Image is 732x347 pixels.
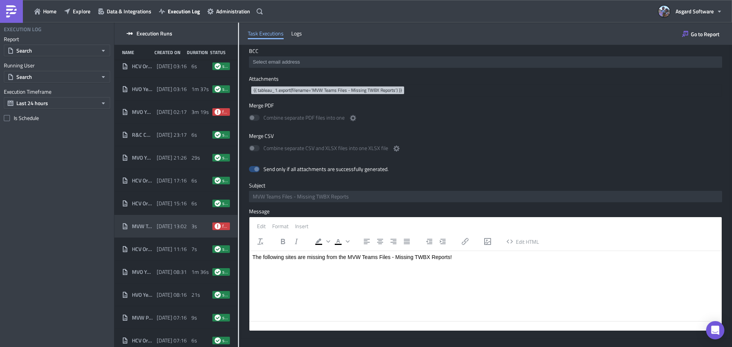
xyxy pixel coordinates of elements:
[168,7,200,15] span: Execution Log
[132,223,153,230] span: MVW Teams Files - Missing TWBX Reports
[348,114,358,123] button: Combine separate PDF files into one
[254,236,267,247] button: Clear formatting
[157,269,187,275] span: [DATE] 08:31
[132,86,153,93] span: HVO Yesterdays Dashboard EST
[4,36,110,43] label: Report
[122,50,151,55] div: Name
[249,208,722,215] label: Message
[215,246,221,252] span: success
[374,236,387,247] button: Align center
[257,222,266,230] span: Edit
[222,292,228,298] span: success
[191,154,200,161] span: 29s
[222,63,228,69] span: success
[295,222,308,230] span: Insert
[215,63,221,69] span: success
[263,166,388,173] div: Send only if all attachments are successfully generated.
[215,269,221,275] span: success
[312,236,331,247] div: Background color
[132,154,153,161] span: MVO Yesterdays Dashboard EU
[222,86,228,92] span: success
[249,48,722,54] label: BCC
[251,58,719,66] input: Select em ail add ress
[222,177,228,184] span: success
[157,337,187,344] span: [DATE] 07:16
[215,155,221,161] span: success
[215,292,221,298] span: success
[94,5,155,17] button: Data & Integrations
[360,236,373,247] button: Align left
[157,109,187,115] span: [DATE] 02:17
[222,132,228,138] span: success
[222,223,228,229] span: failed
[248,28,284,39] div: Task Executions
[290,236,303,247] button: Italic
[249,182,722,189] label: Subject
[191,177,197,184] span: 6s
[191,200,197,207] span: 6s
[249,251,722,321] iframe: Rich Text Area
[132,131,153,138] span: R&C Component Detail Refresh Outcome
[107,7,151,15] span: Data & Integrations
[215,223,221,229] span: failed
[157,154,187,161] span: [DATE] 21:26
[157,246,187,253] span: [DATE] 11:16
[291,28,302,39] div: Logs
[215,315,221,321] span: success
[215,109,221,115] span: failed
[215,132,221,138] span: success
[4,71,110,83] button: Search
[191,131,197,138] span: 6s
[132,337,153,344] span: HCV Orlando Breeze Villa Refresh Tasks - Incomplete
[658,5,671,18] img: Avatar
[387,236,400,247] button: Align right
[191,63,197,70] span: 6s
[222,337,228,344] span: success
[678,28,723,40] button: Go to Report
[191,86,209,93] span: 1m 37s
[249,102,722,109] label: Merge PDF
[187,50,206,55] div: Duration
[392,144,401,153] button: Combine separate CSV and XLSX files into one XLSX file
[215,200,221,206] span: success
[132,314,153,321] span: MVW Productivity Report ENG WVC [GEOGRAPHIC_DATA]
[4,45,110,56] button: Search
[157,314,187,321] span: [DATE] 07:16
[481,236,494,247] button: Insert/edit image
[157,223,187,230] span: [DATE] 13:02
[516,238,539,246] span: Edit HTML
[191,269,209,275] span: 1m 36s
[654,3,726,20] button: Asgard Software
[136,30,172,37] span: Execution Runs
[272,222,289,230] span: Format
[132,246,153,253] span: HCV Orange Lake Late Check-Out Requests - 2:15 PM EST
[73,7,90,15] span: Explore
[222,315,228,321] span: success
[154,50,183,55] div: Created On
[4,62,110,69] label: Running User
[691,30,719,38] span: Go to Report
[191,314,197,321] span: 9s
[254,87,402,93] span: {{ tableau_1.export(filename='MVW Teams Files - Missing TWBX Reports') }}
[155,5,204,17] button: Execution Log
[4,115,110,122] label: Is Schedule
[5,5,18,18] img: PushMetrics
[191,291,200,298] span: 21s
[215,177,221,184] span: success
[249,75,722,82] label: Attachments
[157,200,187,207] span: [DATE] 15:16
[157,291,187,298] span: [DATE] 08:16
[191,223,197,230] span: 3s
[132,200,153,207] span: HCV Orange Lake Late Check-Out Requests - 6:15 PM EST
[60,5,94,17] button: Explore
[222,155,228,161] span: success
[249,114,358,123] label: Combine separate PDF files into one
[459,236,472,247] button: Insert/edit link
[249,144,401,154] label: Combine separate CSV and XLSX files into one XLSX file
[16,99,48,107] span: Last 24 hours
[222,269,228,275] span: success
[132,177,153,184] span: HCV Orlando Breeze Villa Refresh Tasks - Complete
